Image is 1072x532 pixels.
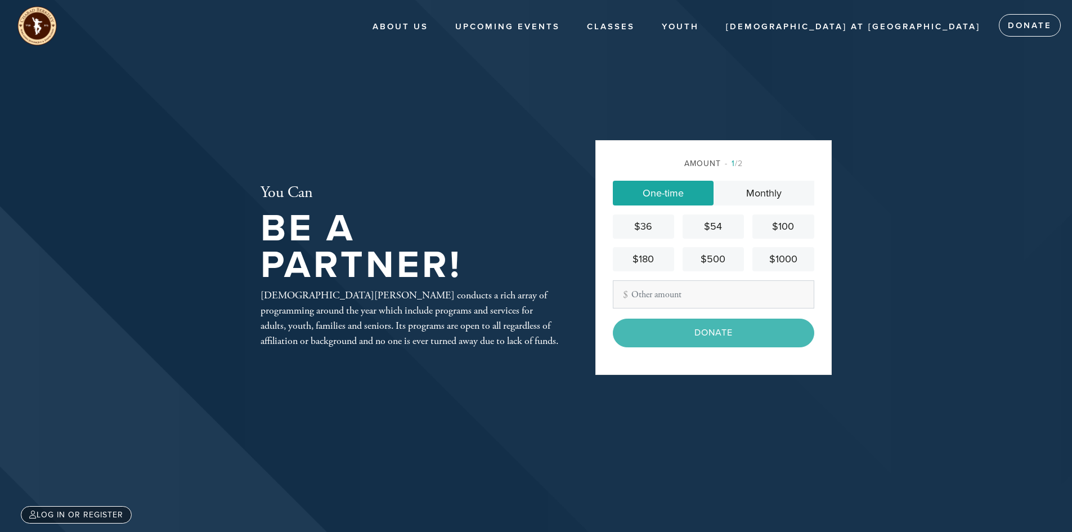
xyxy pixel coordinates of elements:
div: $36 [617,219,670,234]
input: Other amount [613,280,814,309]
a: $100 [752,214,814,239]
img: unnamed%20%283%29_0.png [17,6,57,46]
a: [DEMOGRAPHIC_DATA] at [GEOGRAPHIC_DATA] [717,16,989,38]
a: One-time [613,181,714,205]
a: $500 [683,247,744,271]
div: $500 [687,252,739,267]
div: $180 [617,252,670,267]
a: $36 [613,214,674,239]
div: $54 [687,219,739,234]
a: About Us [364,16,437,38]
a: $1000 [752,247,814,271]
a: $180 [613,247,674,271]
div: $100 [757,219,809,234]
h2: You Can [261,184,559,203]
a: Donate [999,14,1061,37]
a: $54 [683,214,744,239]
a: Youth [653,16,707,38]
div: [DEMOGRAPHIC_DATA][PERSON_NAME] conducts a rich array of programming around the year which includ... [261,288,559,348]
a: Upcoming Events [447,16,568,38]
a: Monthly [714,181,814,205]
div: $1000 [757,252,809,267]
span: 1 [732,159,735,168]
span: /2 [725,159,743,168]
div: Amount [613,158,814,169]
h1: Be A Partner! [261,211,559,283]
a: Log in or register [21,506,132,524]
a: Classes [578,16,643,38]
